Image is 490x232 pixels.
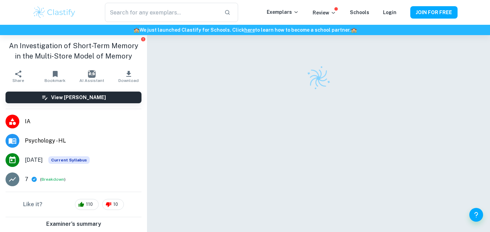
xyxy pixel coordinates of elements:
span: 10 [109,201,122,208]
h1: An Investigation of Short-Term Memory in the Multi-Store Model of Memory [6,41,141,61]
span: ( ) [40,176,66,183]
a: here [244,27,255,33]
div: This exemplar is based on the current syllabus. Feel free to refer to it for inspiration/ideas wh... [48,156,90,164]
button: AI Assistant [73,67,110,86]
span: Download [118,78,139,83]
a: Schools [350,10,369,15]
div: 10 [102,199,124,210]
p: 7 [25,175,28,183]
h6: View [PERSON_NAME] [51,94,106,101]
h6: Like it? [23,200,42,209]
button: JOIN FOR FREE [410,6,458,19]
a: Login [383,10,396,15]
h6: We just launched Clastify for Schools. Click to learn how to become a school partner. [1,26,489,34]
p: Review [313,9,336,17]
button: Breakdown [41,176,64,182]
div: 110 [75,199,99,210]
input: Search for any exemplars... [105,3,219,22]
span: IA [25,117,141,126]
h6: Examiner's summary [3,220,144,228]
span: Bookmark [45,78,66,83]
span: AI Assistant [79,78,104,83]
button: Help and Feedback [469,208,483,222]
span: 110 [82,201,97,208]
img: Clastify logo [302,62,335,94]
span: Psychology - HL [25,137,141,145]
span: 🏫 [134,27,139,33]
button: Bookmark [37,67,74,86]
span: Share [12,78,24,83]
span: Current Syllabus [48,156,90,164]
img: AI Assistant [88,70,96,78]
button: Download [110,67,147,86]
button: View [PERSON_NAME] [6,92,141,103]
img: Clastify logo [32,6,76,19]
span: 🏫 [351,27,357,33]
button: Report issue [140,36,146,42]
p: Exemplars [267,8,299,16]
span: [DATE] [25,156,43,164]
